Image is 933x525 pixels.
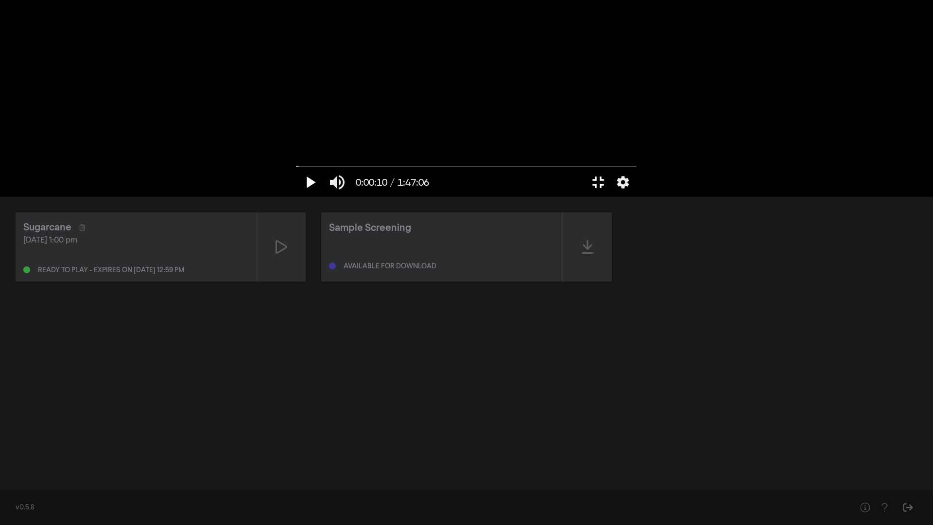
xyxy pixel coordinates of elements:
div: [DATE] 1:00 pm [23,235,249,246]
button: Help [855,498,875,517]
button: Help [875,498,894,517]
div: v0.5.8 [16,503,836,513]
div: Sample Screening [329,221,411,235]
div: Ready to play - expires on [DATE] 12:59 pm [38,267,184,274]
button: Play [296,168,324,197]
div: Available for download [344,263,436,270]
button: Exit full screen [585,168,612,197]
button: 0:00:10 / 1:47:06 [351,168,434,197]
button: More settings [612,168,634,197]
div: Sugarcane [23,220,71,235]
button: Sign Out [898,498,917,517]
button: Mute [324,168,351,197]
